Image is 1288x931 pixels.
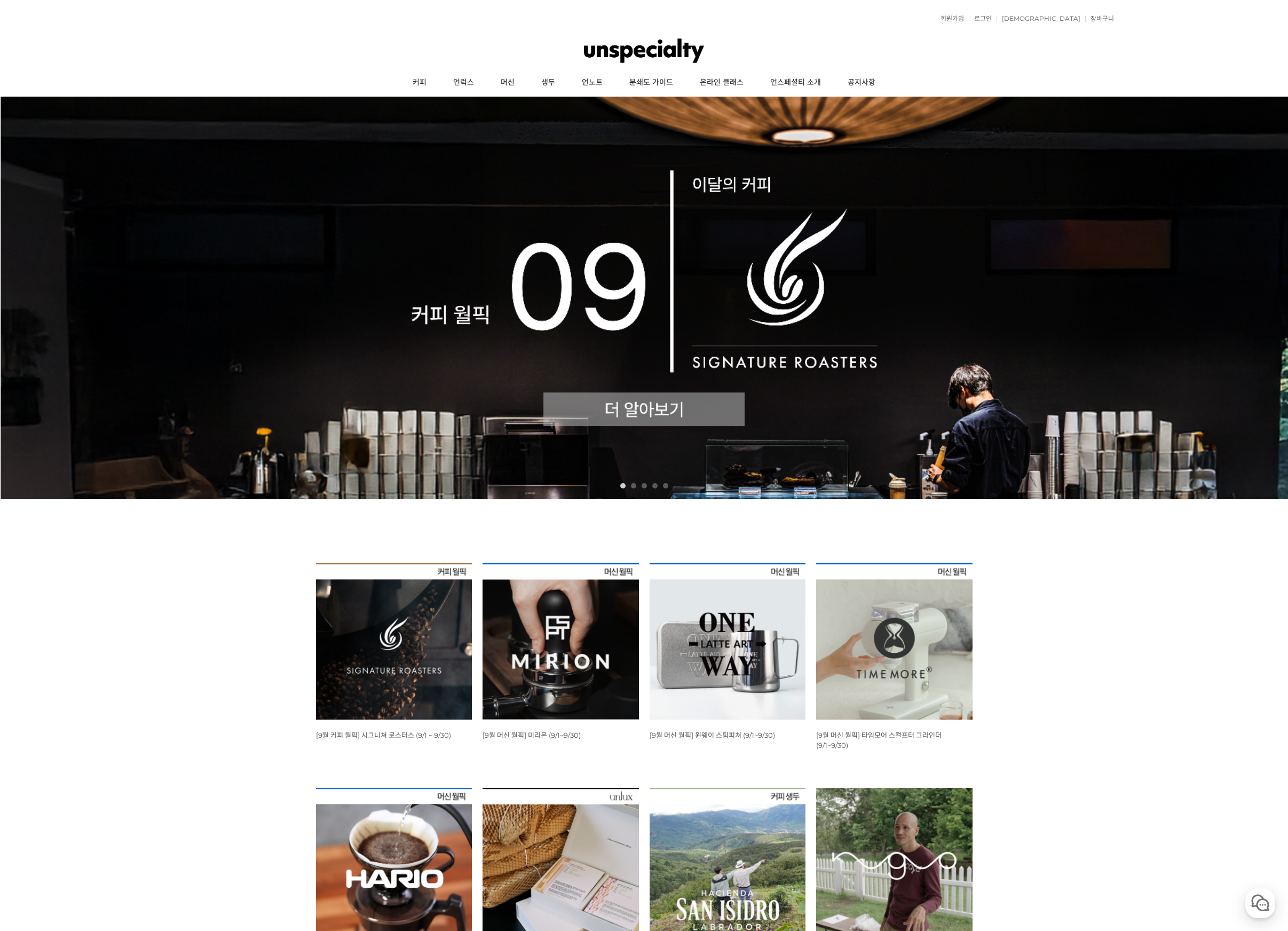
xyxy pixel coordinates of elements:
[834,69,889,96] a: 공지사항
[935,15,964,22] a: 회원가입
[483,731,581,739] a: [9월 머신 월픽] 미리온 (9/1~9/30)
[757,69,834,96] a: 언스페셜티 소개
[652,483,658,488] a: 4
[816,731,942,749] a: [9월 머신 월픽] 타임모어 스컬프터 그라인더 (9/1~9/30)
[528,69,568,96] a: 생두
[663,483,668,488] a: 5
[650,731,775,739] a: [9월 머신 월픽] 원웨이 스팀피쳐 (9/1~9/30)
[686,69,757,96] a: 온라인 클래스
[440,69,487,96] a: 언럭스
[631,483,636,488] a: 2
[650,563,806,720] img: 9월 머신 월픽 원웨이 스팀피쳐
[316,731,451,739] a: [9월 커피 월픽] 시그니쳐 로스터스 (9/1 ~ 9/30)
[487,69,528,96] a: 머신
[584,35,704,67] img: 언스페셜티 몰
[816,563,973,720] img: 9월 머신 월픽 타임모어 스컬프터
[568,69,616,96] a: 언노트
[316,563,472,720] img: [9월 커피 월픽] 시그니쳐 로스터스 (9/1 ~ 9/30)
[997,15,1080,22] a: [DEMOGRAPHIC_DATA]
[642,483,647,488] a: 3
[483,563,639,720] img: 9월 머신 월픽 미리온
[620,483,626,488] a: 1
[399,69,440,96] a: 커피
[616,69,686,96] a: 분쇄도 가이드
[1085,15,1114,22] a: 장바구니
[969,15,992,22] a: 로그인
